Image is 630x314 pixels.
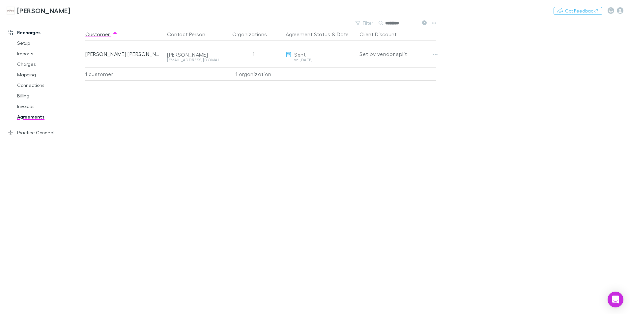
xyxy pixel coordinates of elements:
a: Billing [11,91,89,101]
div: & [286,28,354,41]
div: Open Intercom Messenger [608,292,623,307]
span: Sent [294,51,306,58]
div: on [DATE] [286,58,354,62]
a: Agreements [11,112,89,122]
button: Contact Person [167,28,213,41]
div: Set by vendor split [359,41,436,67]
button: Client Discount [359,28,405,41]
div: [PERSON_NAME] [PERSON_NAME] [85,41,162,67]
h3: [PERSON_NAME] [17,7,70,14]
a: Invoices [11,101,89,112]
button: Customer [85,28,118,41]
img: Hales Douglass's Logo [7,7,14,14]
a: Imports [11,48,89,59]
button: Got Feedback? [554,7,602,15]
a: Setup [11,38,89,48]
div: [PERSON_NAME] [167,51,221,58]
a: Mapping [11,69,89,80]
a: Charges [11,59,89,69]
a: Connections [11,80,89,91]
button: Date [337,28,349,41]
a: Recharges [1,27,89,38]
div: 1 customer [85,67,164,81]
button: Agreement Status [286,28,330,41]
button: Filter [352,19,377,27]
div: [EMAIL_ADDRESS][DOMAIN_NAME] [167,58,221,62]
a: Practice Connect [1,127,89,138]
div: 1 organization [224,67,283,81]
button: Organizations [232,28,275,41]
div: 1 [224,41,283,67]
a: [PERSON_NAME] [3,3,74,18]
